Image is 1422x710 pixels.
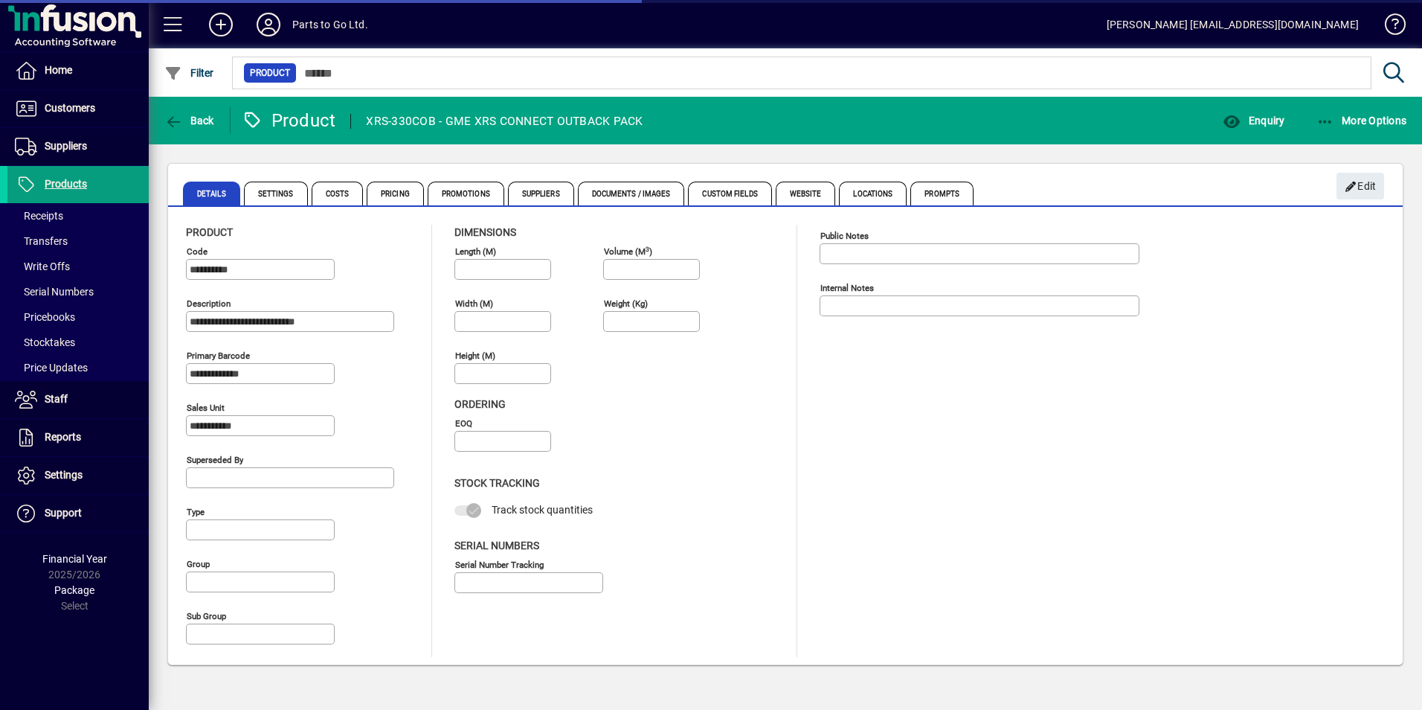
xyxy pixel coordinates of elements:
[820,283,874,293] mat-label: Internal Notes
[186,226,233,238] span: Product
[604,246,652,257] mat-label: Volume (m )
[187,455,243,465] mat-label: Superseded by
[45,393,68,405] span: Staff
[161,107,218,134] button: Back
[1107,13,1359,36] div: [PERSON_NAME] [EMAIL_ADDRESS][DOMAIN_NAME]
[7,381,149,418] a: Staff
[7,419,149,456] a: Reports
[42,553,107,565] span: Financial Year
[161,60,218,86] button: Filter
[454,540,539,551] span: Serial Numbers
[183,182,240,205] span: Details
[164,67,214,79] span: Filter
[1345,174,1377,199] span: Edit
[15,286,94,298] span: Serial Numbers
[187,559,210,569] mat-label: Group
[1223,115,1284,127] span: Enquiry
[7,90,149,127] a: Customers
[312,182,364,205] span: Costs
[604,298,648,309] mat-label: Weight (Kg)
[45,178,87,190] span: Products
[1219,107,1288,134] button: Enquiry
[15,311,75,323] span: Pricebooks
[910,182,974,205] span: Prompts
[454,477,540,489] span: Stock Tracking
[15,235,68,247] span: Transfers
[187,611,226,621] mat-label: Sub group
[776,182,836,205] span: Website
[367,182,424,205] span: Pricing
[15,336,75,348] span: Stocktakes
[820,231,869,241] mat-label: Public Notes
[45,507,82,519] span: Support
[7,279,149,304] a: Serial Numbers
[492,504,593,516] span: Track stock quantities
[15,210,63,222] span: Receipts
[454,226,516,238] span: Dimensions
[455,351,495,361] mat-label: Height (m)
[7,52,149,89] a: Home
[54,584,94,596] span: Package
[839,182,907,205] span: Locations
[244,182,308,205] span: Settings
[455,246,496,257] mat-label: Length (m)
[149,107,231,134] app-page-header-button: Back
[1374,3,1403,51] a: Knowledge Base
[242,109,336,132] div: Product
[15,362,88,374] span: Price Updates
[455,559,544,569] mat-label: Serial Number tracking
[7,457,149,494] a: Settings
[197,11,245,38] button: Add
[15,260,70,272] span: Write Offs
[164,115,214,127] span: Back
[45,64,72,76] span: Home
[187,246,207,257] mat-label: Code
[7,203,149,228] a: Receipts
[578,182,685,205] span: Documents / Images
[45,102,95,114] span: Customers
[454,398,506,410] span: Ordering
[688,182,771,205] span: Custom Fields
[366,109,643,133] div: XRS-330COB - GME XRS CONNECT OUTBACK PACK
[45,431,81,443] span: Reports
[7,128,149,165] a: Suppliers
[45,140,87,152] span: Suppliers
[187,351,250,361] mat-label: Primary barcode
[250,65,290,80] span: Product
[646,245,649,252] sup: 3
[245,11,292,38] button: Profile
[187,298,231,309] mat-label: Description
[7,254,149,279] a: Write Offs
[45,469,83,481] span: Settings
[187,403,225,413] mat-label: Sales unit
[1313,107,1411,134] button: More Options
[7,228,149,254] a: Transfers
[7,304,149,330] a: Pricebooks
[7,330,149,355] a: Stocktakes
[455,418,472,429] mat-label: EOQ
[428,182,504,205] span: Promotions
[508,182,574,205] span: Suppliers
[1316,115,1407,127] span: More Options
[187,507,205,517] mat-label: Type
[292,13,368,36] div: Parts to Go Ltd.
[455,298,493,309] mat-label: Width (m)
[1336,173,1384,199] button: Edit
[7,355,149,380] a: Price Updates
[7,495,149,532] a: Support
